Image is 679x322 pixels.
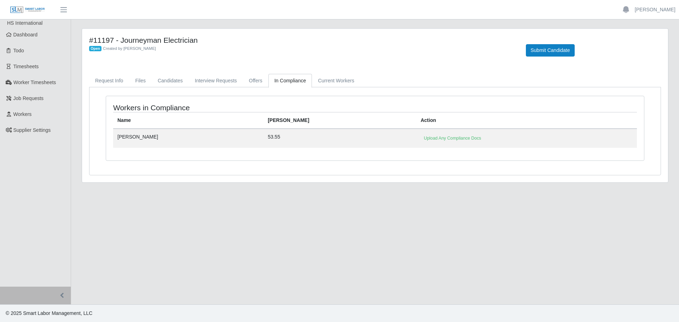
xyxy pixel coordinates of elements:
a: Upload Any Compliance Docs [420,133,484,143]
button: Submit Candidate [526,44,574,57]
span: © 2025 Smart Labor Management, LLC [6,310,92,316]
a: Files [129,74,152,88]
span: Supplier Settings [13,127,51,133]
a: Candidates [152,74,189,88]
td: 53.55 [263,129,416,147]
th: Name [113,112,263,129]
span: Created by [PERSON_NAME] [103,46,156,51]
th: Action [416,112,637,129]
a: Interview Requests [189,74,243,88]
span: HS International [7,20,42,26]
a: In Compliance [268,74,312,88]
h4: #11197 - Journeyman Electrician [89,36,515,45]
span: Worker Timesheets [13,80,56,85]
span: Dashboard [13,32,38,37]
img: SLM Logo [10,6,45,14]
a: Request Info [89,74,129,88]
a: Offers [243,74,268,88]
h4: Workers in Compliance [113,103,325,112]
a: Current Workers [312,74,360,88]
span: Job Requests [13,95,44,101]
span: Workers [13,111,32,117]
span: Open [89,46,101,52]
span: Todo [13,48,24,53]
th: [PERSON_NAME] [263,112,416,129]
a: [PERSON_NAME] [635,6,675,13]
span: Timesheets [13,64,39,69]
td: [PERSON_NAME] [113,129,263,147]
